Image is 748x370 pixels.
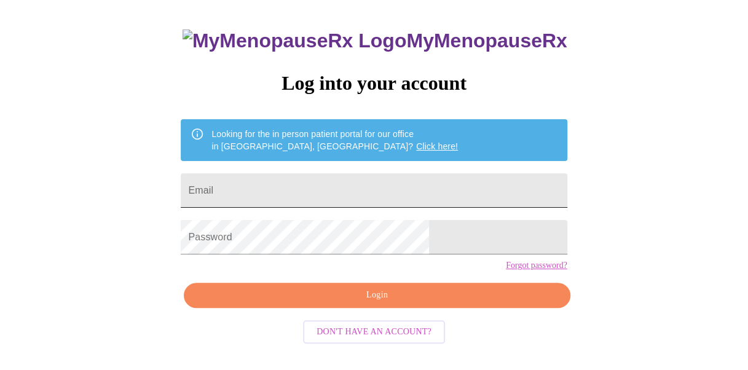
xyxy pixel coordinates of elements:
img: MyMenopauseRx Logo [183,30,406,52]
span: Login [198,288,556,303]
div: Looking for the in person patient portal for our office in [GEOGRAPHIC_DATA], [GEOGRAPHIC_DATA]? [211,123,458,157]
h3: Log into your account [181,72,567,95]
span: Don't have an account? [317,325,431,340]
h3: MyMenopauseRx [183,30,567,52]
a: Click here! [416,141,458,151]
a: Don't have an account? [300,326,448,336]
button: Don't have an account? [303,320,445,344]
a: Forgot password? [506,261,567,270]
button: Login [184,283,570,308]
